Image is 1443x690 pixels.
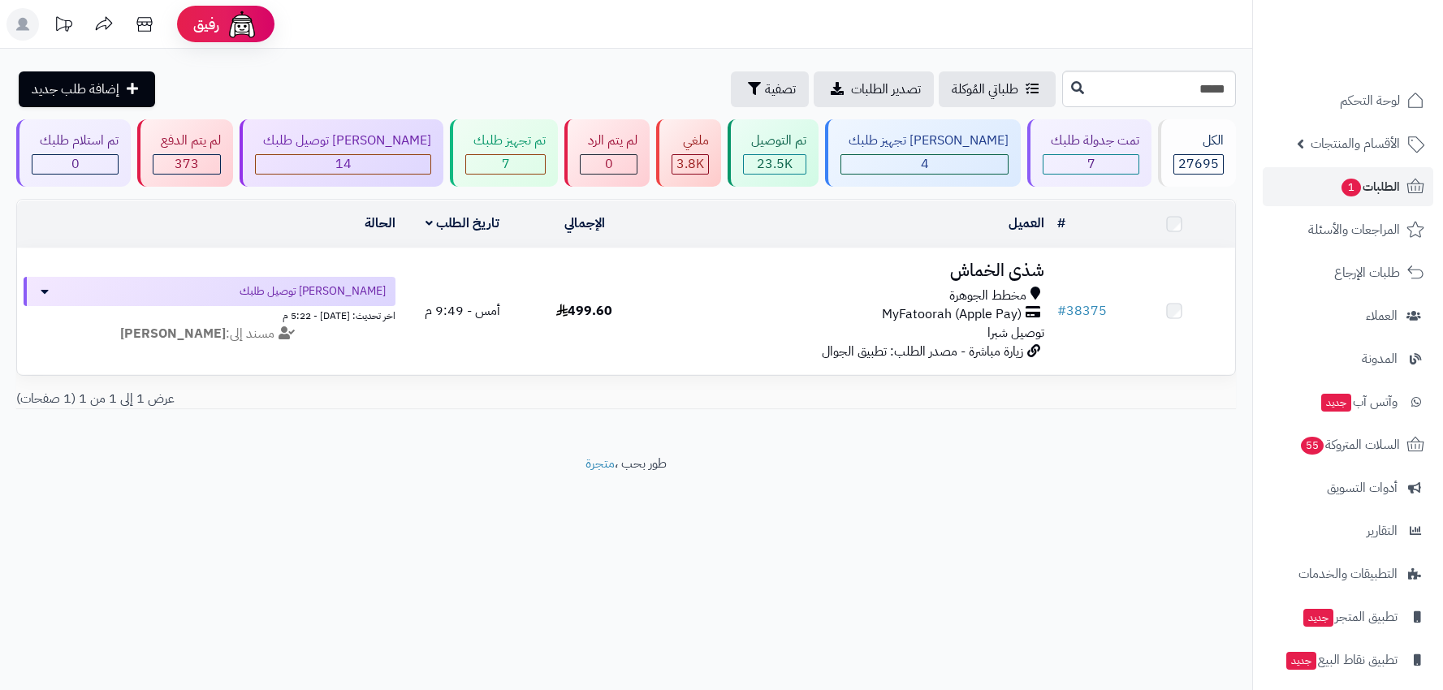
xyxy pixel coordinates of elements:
[447,119,561,187] a: تم تجهيز طلبك 7
[1263,339,1433,378] a: المدونة
[1311,132,1400,155] span: الأقسام والمنتجات
[822,119,1024,187] a: [PERSON_NAME] تجهيز طلبك 4
[1333,44,1428,78] img: logo-2.png
[335,154,352,174] span: 14
[1367,520,1398,542] span: التقارير
[1057,301,1107,321] a: #38375
[724,119,822,187] a: تم التوصيل 23.5K
[19,71,155,107] a: إضافة طلب جديد
[32,132,119,150] div: تم استلام طلبك
[814,71,934,107] a: تصدير الطلبات
[952,80,1018,99] span: طلباتي المُوكلة
[71,154,80,174] span: 0
[1321,394,1351,412] span: جديد
[256,155,430,174] div: 14
[365,213,395,233] a: الحالة
[1263,210,1433,249] a: المراجعات والأسئلة
[1299,433,1400,456] span: السلات المتروكة
[465,132,546,150] div: تم تجهيز طلبك
[556,301,612,321] span: 499.60
[11,325,408,343] div: مسند إلى:
[153,155,220,174] div: 373
[743,132,806,150] div: تم التوصيل
[1263,382,1433,421] a: وآتس آبجديد
[255,132,431,150] div: [PERSON_NAME] توصيل طلبك
[1263,597,1433,636] a: تطبيق المتجرجديد
[1340,175,1400,198] span: الطلبات
[744,155,806,174] div: 23452
[921,154,929,174] span: 4
[134,119,236,187] a: لم يتم الدفع 373
[236,119,447,187] a: [PERSON_NAME] توصيل طلبك 14
[561,119,653,187] a: لم يتم الرد 0
[1303,609,1333,627] span: جديد
[1263,296,1433,335] a: العملاء
[1087,154,1095,174] span: 7
[1327,477,1398,499] span: أدوات التسويق
[32,155,118,174] div: 0
[1263,81,1433,120] a: لوحة التحكم
[193,15,219,34] span: رفيق
[1308,218,1400,241] span: المراجعات والأسئلة
[1366,304,1398,327] span: العملاء
[1057,213,1065,233] a: #
[1320,390,1398,413] span: وآتس آب
[1173,132,1224,150] div: الكل
[1263,253,1433,292] a: طلبات الإرجاع
[653,119,724,187] a: ملغي 3.8K
[1340,89,1400,112] span: لوحة التحكم
[731,71,809,107] button: تصفية
[1263,511,1433,550] a: التقارير
[939,71,1056,107] a: طلباتي المُوكلة
[1263,167,1433,206] a: الطلبات1
[851,80,921,99] span: تصدير الطلبات
[1263,468,1433,507] a: أدوات التسويق
[153,132,221,150] div: لم يتم الدفع
[1298,563,1398,585] span: التطبيقات والخدمات
[822,342,1023,361] span: زيارة مباشرة - مصدر الطلب: تطبيق الجوال
[1263,640,1433,679] a: تطبيق نقاط البيعجديد
[1178,154,1219,174] span: 27695
[4,390,626,408] div: عرض 1 إلى 1 من 1 (1 صفحات)
[1057,301,1066,321] span: #
[580,132,637,150] div: لم يتم الرد
[502,154,510,174] span: 7
[841,155,1008,174] div: 4
[1009,213,1044,233] a: العميل
[32,80,119,99] span: إضافة طلب جديد
[564,213,605,233] a: الإجمالي
[1334,261,1400,284] span: طلبات الإرجاع
[1285,649,1398,671] span: تطبيق نقاط البيع
[652,261,1045,280] h3: شذى الخماش
[426,213,499,233] a: تاريخ الطلب
[581,155,637,174] div: 0
[1362,347,1398,370] span: المدونة
[605,154,613,174] span: 0
[466,155,545,174] div: 7
[676,154,704,174] span: 3.8K
[175,154,199,174] span: 373
[1024,119,1155,187] a: تمت جدولة طلبك 7
[1155,119,1239,187] a: الكل27695
[226,8,258,41] img: ai-face.png
[1301,437,1324,455] span: 55
[1286,652,1316,670] span: جديد
[24,306,395,323] div: اخر تحديث: [DATE] - 5:22 م
[240,283,386,300] span: [PERSON_NAME] توصيل طلبك
[1263,425,1433,464] a: السلات المتروكة55
[1043,132,1139,150] div: تمت جدولة طلبك
[949,287,1026,305] span: مخطط الجوهرة
[425,301,500,321] span: أمس - 9:49 م
[43,8,84,45] a: تحديثات المنصة
[840,132,1009,150] div: [PERSON_NAME] تجهيز طلبك
[1341,179,1361,196] span: 1
[672,155,708,174] div: 3838
[1263,554,1433,593] a: التطبيقات والخدمات
[585,454,615,473] a: متجرة
[1302,606,1398,628] span: تطبيق المتجر
[120,324,226,343] strong: [PERSON_NAME]
[765,80,796,99] span: تصفية
[882,305,1022,324] span: MyFatoorah (Apple Pay)
[1043,155,1138,174] div: 7
[13,119,134,187] a: تم استلام طلبك 0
